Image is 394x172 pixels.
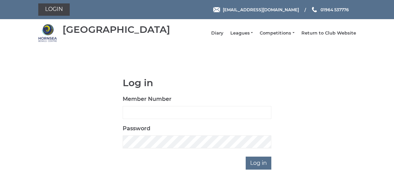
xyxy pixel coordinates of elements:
span: [EMAIL_ADDRESS][DOMAIN_NAME] [223,7,299,12]
img: Hornsea Bowls Centre [38,24,57,42]
a: Login [38,3,70,16]
a: Competitions [260,30,294,36]
a: Return to Club Website [301,30,356,36]
h1: Log in [123,78,271,88]
div: [GEOGRAPHIC_DATA] [63,24,170,35]
a: Email [EMAIL_ADDRESS][DOMAIN_NAME] [213,6,299,13]
input: Log in [246,157,271,170]
a: Diary [211,30,223,36]
span: 01964 537776 [321,7,349,12]
a: Phone us 01964 537776 [311,6,349,13]
a: Leagues [230,30,253,36]
img: Phone us [312,7,317,12]
img: Email [213,7,220,12]
label: Member Number [123,95,172,103]
label: Password [123,124,150,133]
